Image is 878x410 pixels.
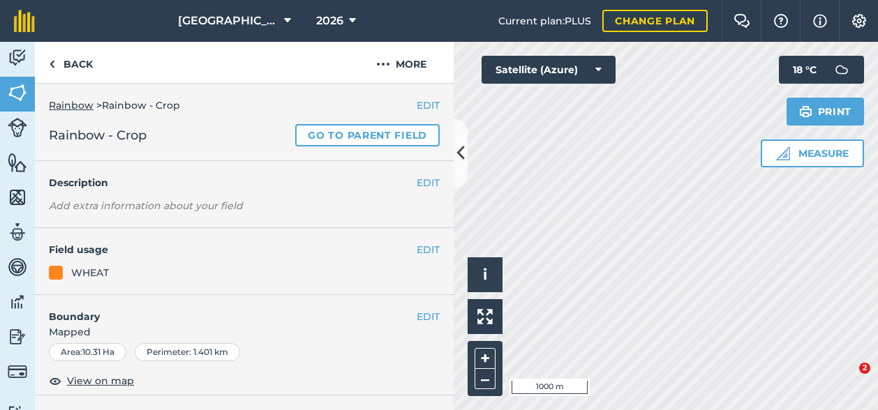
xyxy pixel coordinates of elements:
[49,98,440,113] div: > Rainbow - Crop
[178,13,278,29] span: [GEOGRAPHIC_DATA]
[773,14,789,28] img: A question mark icon
[779,56,864,84] button: 18 °C
[761,139,864,167] button: Measure
[8,187,27,208] img: svg+xml;base64,PHN2ZyB4bWxucz0iaHR0cDovL3d3dy53My5vcmcvMjAwMC9zdmciIHdpZHRoPSI1NiIgaGVpZ2h0PSI2MC...
[49,242,417,257] h4: Field usage
[776,146,790,160] img: Ruler icon
[49,126,147,145] span: Rainbow - Crop
[35,42,107,83] a: Back
[8,291,27,312] img: svg+xml;base64,PD94bWwgdmVyc2lvbj0iMS4wIiBlbmNvZGluZz0idXRmLTgiPz4KPCEtLSBHZW5lcmF0b3I6IEFkb2JlIE...
[734,14,750,28] img: Two speech bubbles overlapping with the left bubble in the forefront
[8,82,27,103] img: svg+xml;base64,PHN2ZyB4bWxucz0iaHR0cDovL3d3dy53My5vcmcvMjAwMC9zdmciIHdpZHRoPSI1NiIgaGVpZ2h0PSI2MC...
[49,56,55,73] img: svg+xml;base64,PHN2ZyB4bWxucz0iaHR0cDovL3d3dy53My5vcmcvMjAwMC9zdmciIHdpZHRoPSI5IiBoZWlnaHQ9IjI0Ii...
[135,343,240,361] div: Perimeter : 1.401 km
[71,265,109,280] div: WHEAT
[349,42,454,83] button: More
[49,175,440,190] h4: Description
[8,118,27,137] img: svg+xml;base64,PD94bWwgdmVyc2lvbj0iMS4wIiBlbmNvZGluZz0idXRmLTgiPz4KPCEtLSBHZW5lcmF0b3I6IEFkb2JlIE...
[35,324,454,340] span: Mapped
[35,295,417,324] h4: Boundary
[49,372,134,389] button: View on map
[67,373,134,388] span: View on map
[8,47,27,68] img: svg+xml;base64,PD94bWwgdmVyc2lvbj0iMS4wIiBlbmNvZGluZz0idXRmLTgiPz4KPCEtLSBHZW5lcmF0b3I6IEFkb2JlIE...
[376,56,390,73] img: svg+xml;base64,PHN2ZyB4bWxucz0iaHR0cDovL3d3dy53My5vcmcvMjAwMC9zdmciIHdpZHRoPSIyMCIgaGVpZ2h0PSIyNC...
[8,326,27,347] img: svg+xml;base64,PD94bWwgdmVyc2lvbj0iMS4wIiBlbmNvZGluZz0idXRmLTgiPz4KPCEtLSBHZW5lcmF0b3I6IEFkb2JlIE...
[787,98,865,126] button: Print
[417,309,440,324] button: EDIT
[475,369,496,389] button: –
[8,152,27,173] img: svg+xml;base64,PHN2ZyB4bWxucz0iaHR0cDovL3d3dy53My5vcmcvMjAwMC9zdmciIHdpZHRoPSI1NiIgaGVpZ2h0PSI2MC...
[498,13,591,29] span: Current plan : PLUS
[468,257,503,292] button: i
[417,98,440,113] button: EDIT
[475,348,496,369] button: +
[477,309,493,324] img: Four arrows, one pointing top left, one top right, one bottom right and the last bottom left
[49,99,94,112] a: Rainbow
[417,175,440,190] button: EDIT
[14,10,35,32] img: fieldmargin Logo
[417,242,440,257] button: EDIT
[859,363,870,374] span: 2
[8,362,27,381] img: svg+xml;base64,PD94bWwgdmVyc2lvbj0iMS4wIiBlbmNvZGluZz0idXRmLTgiPz4KPCEtLSBHZW5lcmF0b3I6IEFkb2JlIE...
[482,56,616,84] button: Satellite (Azure)
[49,199,243,212] em: Add extra information about your field
[8,222,27,243] img: svg+xml;base64,PD94bWwgdmVyc2lvbj0iMS4wIiBlbmNvZGluZz0idXRmLTgiPz4KPCEtLSBHZW5lcmF0b3I6IEFkb2JlIE...
[49,343,126,361] div: Area : 10.31 Ha
[8,257,27,278] img: svg+xml;base64,PD94bWwgdmVyc2lvbj0iMS4wIiBlbmNvZGluZz0idXRmLTgiPz4KPCEtLSBHZW5lcmF0b3I6IEFkb2JlIE...
[831,363,864,396] iframe: Intercom live chat
[316,13,343,29] span: 2026
[828,56,856,84] img: svg+xml;base64,PD94bWwgdmVyc2lvbj0iMS4wIiBlbmNvZGluZz0idXRmLTgiPz4KPCEtLSBHZW5lcmF0b3I6IEFkb2JlIE...
[851,14,868,28] img: A cog icon
[49,372,61,389] img: svg+xml;base64,PHN2ZyB4bWxucz0iaHR0cDovL3d3dy53My5vcmcvMjAwMC9zdmciIHdpZHRoPSIxOCIgaGVpZ2h0PSIyNC...
[793,56,817,84] span: 18 ° C
[295,124,440,146] a: Go to parent field
[813,13,827,29] img: svg+xml;base64,PHN2ZyB4bWxucz0iaHR0cDovL3d3dy53My5vcmcvMjAwMC9zdmciIHdpZHRoPSIxNyIgaGVpZ2h0PSIxNy...
[483,266,487,283] span: i
[602,10,708,32] a: Change plan
[799,103,812,120] img: svg+xml;base64,PHN2ZyB4bWxucz0iaHR0cDovL3d3dy53My5vcmcvMjAwMC9zdmciIHdpZHRoPSIxOSIgaGVpZ2h0PSIyNC...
